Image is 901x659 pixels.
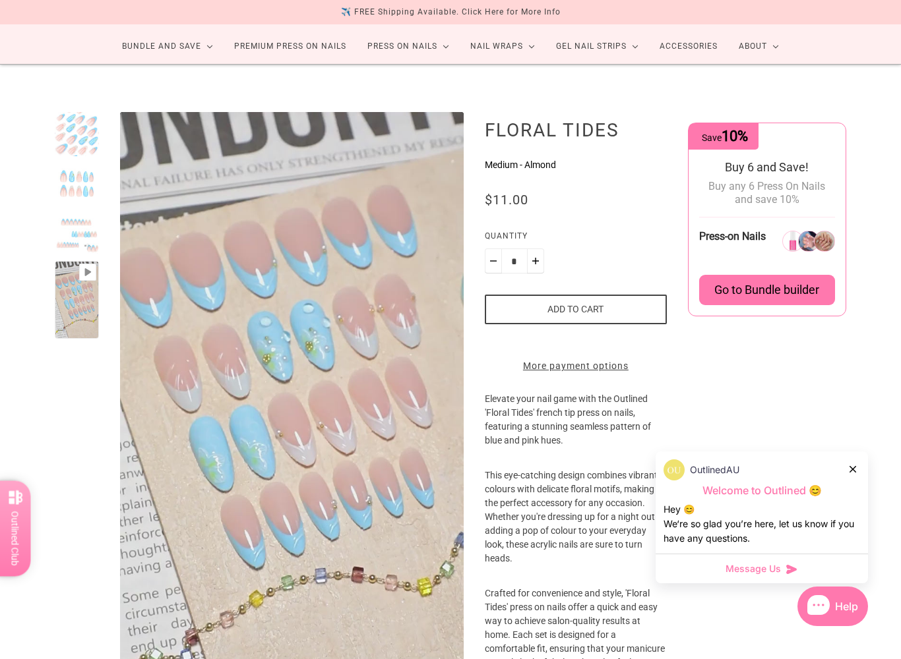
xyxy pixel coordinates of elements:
[708,180,825,206] span: Buy any 6 Press On Nails and save 10%
[664,459,685,480] img: data:image/png;base64,iVBORw0KGgoAAAANSUhEUgAAACQAAAAkCAYAAADhAJiYAAAAAXNSR0IArs4c6QAAAERlWElmTU0...
[485,158,667,172] p: Medium - Almond
[726,562,781,575] span: Message Us
[485,229,667,248] label: Quantity
[357,29,460,64] a: Press On Nails
[702,132,748,143] span: Save
[485,295,667,324] button: Add to cart
[341,5,561,19] div: ✈️ FREE Shipping Available. Click Here for More Info
[485,248,502,273] button: Minus
[664,502,860,546] div: Hey 😊 We‘re so glad you’re here, let us know if you have any questions.
[690,463,739,477] p: OutlinedAU
[649,29,728,64] a: Accessories
[699,230,766,243] span: Press-on Nails
[224,29,357,64] a: Premium Press On Nails
[527,248,544,273] button: Plus
[485,359,667,373] a: More payment options
[111,29,224,64] a: Bundle and Save
[485,193,528,207] div: $11.00
[664,484,860,498] p: Welcome to Outlined 😊
[714,283,819,297] span: Go to Bundle builder
[485,119,667,141] h1: Floral Tides
[725,160,809,174] span: Buy 6 and Save!
[485,469,667,587] p: This eye-catching design combines vibrant colours with delicate floral motifs, making it the perf...
[722,128,748,144] span: 10%
[485,392,667,469] p: Elevate your nail game with the Outlined 'Floral Tides' french tip press on nails, featuring a st...
[545,29,649,64] a: Gel Nail Strips
[460,29,545,64] a: Nail Wraps
[728,29,790,64] a: About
